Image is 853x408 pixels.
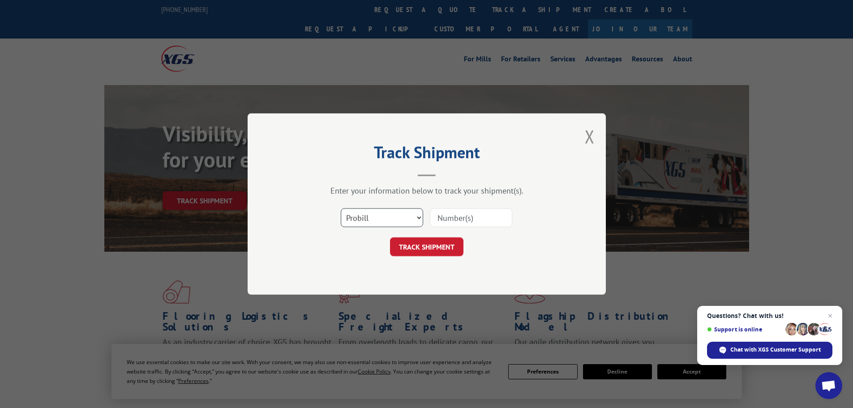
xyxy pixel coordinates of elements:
[730,346,821,354] span: Chat with XGS Customer Support
[707,312,832,319] span: Questions? Chat with us!
[707,342,832,359] div: Chat with XGS Customer Support
[430,208,512,227] input: Number(s)
[292,185,561,196] div: Enter your information below to track your shipment(s).
[390,237,463,256] button: TRACK SHIPMENT
[815,372,842,399] div: Open chat
[292,146,561,163] h2: Track Shipment
[585,125,595,148] button: Close modal
[825,310,836,321] span: Close chat
[707,326,782,333] span: Support is online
